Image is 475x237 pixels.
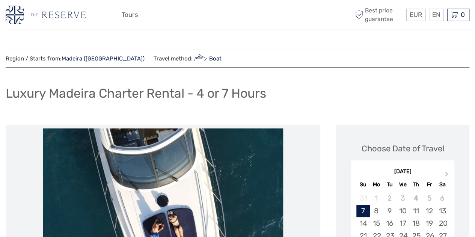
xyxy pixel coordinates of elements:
[409,217,422,229] div: Choose Thursday, September 18th, 2025
[383,192,396,204] div: Not available Tuesday, September 2nd, 2025
[409,205,422,217] div: Choose Thursday, September 11th, 2025
[422,217,436,229] div: Choose Friday, September 19th, 2025
[409,192,422,204] div: Not available Thursday, September 4th, 2025
[422,192,436,204] div: Not available Friday, September 5th, 2025
[396,192,409,204] div: Not available Wednesday, September 3rd, 2025
[6,6,86,24] img: 3278-36be6d4b-08c9-4979-a83f-cba5f6b699ea_logo_small.png
[370,180,383,190] div: Mo
[193,55,222,62] a: Boat
[422,205,436,217] div: Choose Friday, September 12th, 2025
[409,180,422,190] div: Th
[436,217,449,229] div: Choose Saturday, September 20th, 2025
[396,180,409,190] div: We
[356,217,369,229] div: Choose Sunday, September 14th, 2025
[396,205,409,217] div: Choose Wednesday, September 10th, 2025
[370,192,383,204] div: Not available Monday, September 1st, 2025
[351,168,454,176] div: [DATE]
[436,205,449,217] div: Choose Saturday, September 13th, 2025
[62,55,145,62] a: Madeira ([GEOGRAPHIC_DATA])
[422,180,436,190] div: Fr
[362,143,444,154] div: Choose Date of Travel
[356,180,369,190] div: Su
[383,217,396,229] div: Choose Tuesday, September 16th, 2025
[353,6,404,23] span: Best price guarantee
[429,9,444,21] div: EN
[442,170,454,182] button: Next Month
[370,205,383,217] div: Choose Monday, September 8th, 2025
[6,86,266,101] h1: Luxury Madeira Charter Rental - 4 or 7 Hours
[122,9,138,20] a: Tours
[383,180,396,190] div: Tu
[436,192,449,204] div: Not available Saturday, September 6th, 2025
[460,11,466,18] span: 0
[370,217,383,229] div: Choose Monday, September 15th, 2025
[356,205,369,217] div: Choose Sunday, September 7th, 2025
[6,55,145,63] span: Region / Starts from:
[410,11,422,18] span: EUR
[356,192,369,204] div: Not available Sunday, August 31st, 2025
[154,53,222,63] span: Travel method:
[396,217,409,229] div: Choose Wednesday, September 17th, 2025
[436,180,449,190] div: Sa
[383,205,396,217] div: Choose Tuesday, September 9th, 2025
